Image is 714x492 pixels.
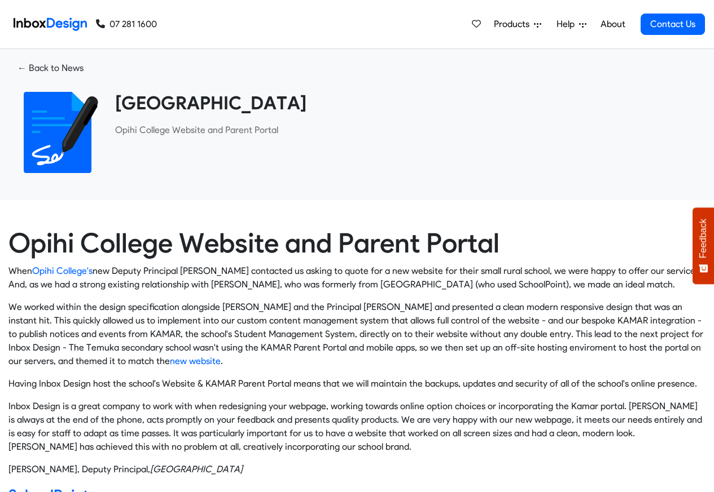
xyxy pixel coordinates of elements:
[32,265,93,276] a: Opihi College's
[8,300,706,368] p: We worked within the design specification alongside [PERSON_NAME] and the Principal [PERSON_NAME]...
[557,17,579,31] span: Help
[115,92,697,114] heading: [GEOGRAPHIC_DATA]
[693,207,714,284] button: Feedback - Show survey
[96,17,157,31] a: 07 281 1600
[494,17,534,31] span: Products
[8,58,93,78] a: ← Back to News
[8,264,706,291] p: When new Deputy Principal [PERSON_NAME] contacted us asking to quote for a new website for their ...
[150,464,243,475] cite: Opihi College
[8,400,706,454] p: Inbox Design is a great company to work with when redesigning your webpage, working towards onlin...
[597,13,628,36] a: About
[170,356,221,366] a: new website
[552,13,591,36] a: Help
[8,227,706,260] h1: Opihi College Website and Parent Portal
[8,463,706,476] footer: [PERSON_NAME], Deputy Principal,
[115,123,697,137] p: ​Opihi College Website and Parent Portal
[17,92,98,173] img: 2022_01_18_icon_signature.svg
[489,13,546,36] a: Products
[698,219,708,258] span: Feedback
[641,14,705,35] a: Contact Us
[8,377,706,391] p: Having Inbox Design host the school's Website & KAMAR Parent Portal means that we will maintain t...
